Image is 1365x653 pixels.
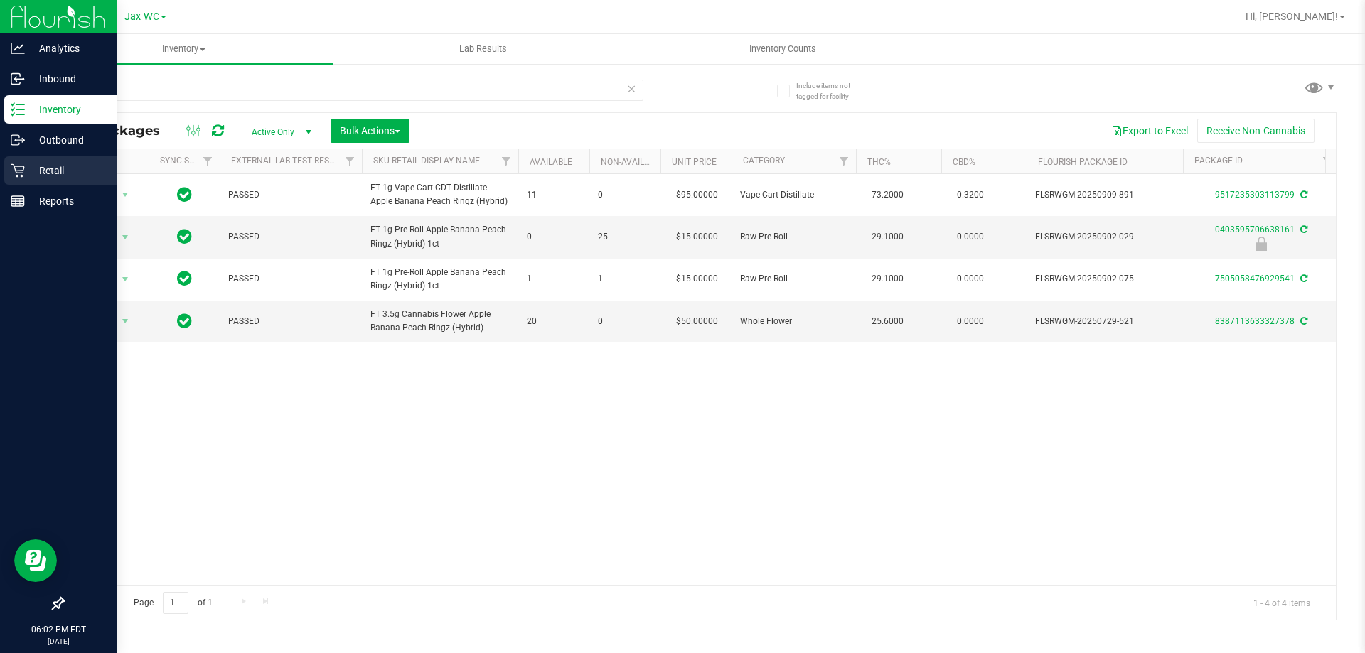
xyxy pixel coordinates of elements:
[950,311,991,332] span: 0.0000
[11,102,25,117] inline-svg: Inventory
[177,269,192,288] span: In Sync
[34,34,333,64] a: Inventory
[14,539,57,582] iframe: Resource center
[1035,272,1174,286] span: FLSRWGM-20250902-075
[598,230,652,244] span: 25
[196,149,220,173] a: Filter
[333,34,633,64] a: Lab Results
[122,592,224,614] span: Page of 1
[25,193,110,210] p: Reports
[864,185,911,205] span: 73.2000
[633,34,932,64] a: Inventory Counts
[74,123,174,139] span: All Packages
[231,156,343,166] a: External Lab Test Result
[1298,274,1307,284] span: Sync from Compliance System
[117,311,134,331] span: select
[601,157,664,167] a: Non-Available
[228,188,353,202] span: PASSED
[163,592,188,614] input: 1
[177,185,192,205] span: In Sync
[743,156,785,166] a: Category
[117,227,134,247] span: select
[867,157,891,167] a: THC%
[730,43,835,55] span: Inventory Counts
[6,623,110,636] p: 06:02 PM EDT
[1298,190,1307,200] span: Sync from Compliance System
[228,272,353,286] span: PASSED
[1215,274,1295,284] a: 7505058476929541
[370,266,510,293] span: FT 1g Pre-Roll Apple Banana Peach Ringz (Hybrid) 1ct
[1102,119,1197,143] button: Export to Excel
[669,185,725,205] span: $95.00000
[117,269,134,289] span: select
[1038,157,1128,167] a: Flourish Package ID
[864,311,911,332] span: 25.6000
[1181,237,1342,251] div: Launch Hold
[598,188,652,202] span: 0
[1035,188,1174,202] span: FLSRWGM-20250909-891
[25,70,110,87] p: Inbound
[864,269,911,289] span: 29.1000
[63,80,643,101] input: Search Package ID, Item Name, SKU, Lot or Part Number...
[1215,190,1295,200] a: 9517235303113799
[370,223,510,250] span: FT 1g Pre-Roll Apple Banana Peach Ringz (Hybrid) 1ct
[1035,230,1174,244] span: FLSRWGM-20250902-029
[338,149,362,173] a: Filter
[25,40,110,57] p: Analytics
[950,185,991,205] span: 0.3200
[598,272,652,286] span: 1
[740,272,847,286] span: Raw Pre-Roll
[331,119,409,143] button: Bulk Actions
[177,227,192,247] span: In Sync
[1194,156,1243,166] a: Package ID
[1316,149,1339,173] a: Filter
[669,311,725,332] span: $50.00000
[1242,592,1322,613] span: 1 - 4 of 4 items
[177,311,192,331] span: In Sync
[864,227,911,247] span: 29.1000
[11,41,25,55] inline-svg: Analytics
[117,185,134,205] span: select
[1215,316,1295,326] a: 8387113633327378
[669,227,725,247] span: $15.00000
[11,163,25,178] inline-svg: Retail
[25,131,110,149] p: Outbound
[6,636,110,647] p: [DATE]
[340,125,400,136] span: Bulk Actions
[740,230,847,244] span: Raw Pre-Roll
[527,315,581,328] span: 20
[950,269,991,289] span: 0.0000
[598,315,652,328] span: 0
[953,157,975,167] a: CBD%
[370,308,510,335] span: FT 3.5g Cannabis Flower Apple Banana Peach Ringz (Hybrid)
[370,181,510,208] span: FT 1g Vape Cart CDT Distillate Apple Banana Peach Ringz (Hybrid)
[1197,119,1315,143] button: Receive Non-Cannabis
[11,133,25,147] inline-svg: Outbound
[740,315,847,328] span: Whole Flower
[25,162,110,179] p: Retail
[1298,225,1307,234] span: Sync from Compliance System
[1298,316,1307,326] span: Sync from Compliance System
[669,269,725,289] span: $15.00000
[124,11,159,23] span: Jax WC
[527,230,581,244] span: 0
[530,157,572,167] a: Available
[527,272,581,286] span: 1
[527,188,581,202] span: 11
[495,149,518,173] a: Filter
[160,156,215,166] a: Sync Status
[440,43,526,55] span: Lab Results
[950,227,991,247] span: 0.0000
[740,188,847,202] span: Vape Cart Distillate
[373,156,480,166] a: Sku Retail Display Name
[626,80,636,98] span: Clear
[34,43,333,55] span: Inventory
[1215,225,1295,234] a: 0403595706638161
[796,80,867,102] span: Include items not tagged for facility
[672,157,717,167] a: Unit Price
[228,230,353,244] span: PASSED
[1246,11,1338,22] span: Hi, [PERSON_NAME]!
[11,72,25,86] inline-svg: Inbound
[228,315,353,328] span: PASSED
[11,194,25,208] inline-svg: Reports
